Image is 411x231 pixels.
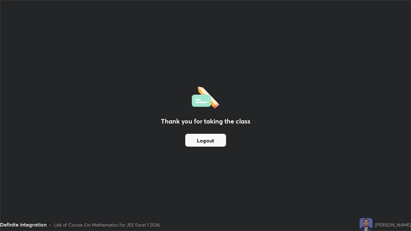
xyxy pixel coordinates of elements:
img: offlineFeedback.1438e8b3.svg [192,84,219,109]
div: • [49,221,51,228]
img: 02cee1ffd90b4f3cbb7297d5727372f7.jpg [360,218,372,231]
button: Logout [185,134,226,147]
div: L66 of Course On Mathematics for JEE Excel 1 2026 [54,221,160,228]
h2: Thank you for taking the class [161,116,250,126]
div: [PERSON_NAME] [375,221,411,228]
